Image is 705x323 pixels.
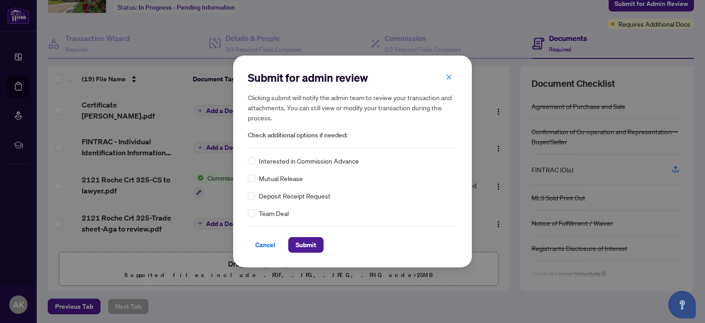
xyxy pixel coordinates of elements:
span: Check additional options if needed: [248,130,457,141]
span: Team Deal [259,208,289,218]
span: Interested in Commission Advance [259,156,359,166]
h2: Submit for admin review [248,70,457,85]
span: Mutual Release [259,173,303,183]
button: Cancel [248,237,283,253]
h5: Clicking submit will notify the admin team to review your transaction and attachments. You can st... [248,92,457,123]
span: Deposit Receipt Request [259,191,330,201]
button: Open asap [668,291,696,318]
span: Cancel [255,238,275,252]
button: Submit [288,237,324,253]
span: Submit [296,238,316,252]
span: close [446,74,452,80]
